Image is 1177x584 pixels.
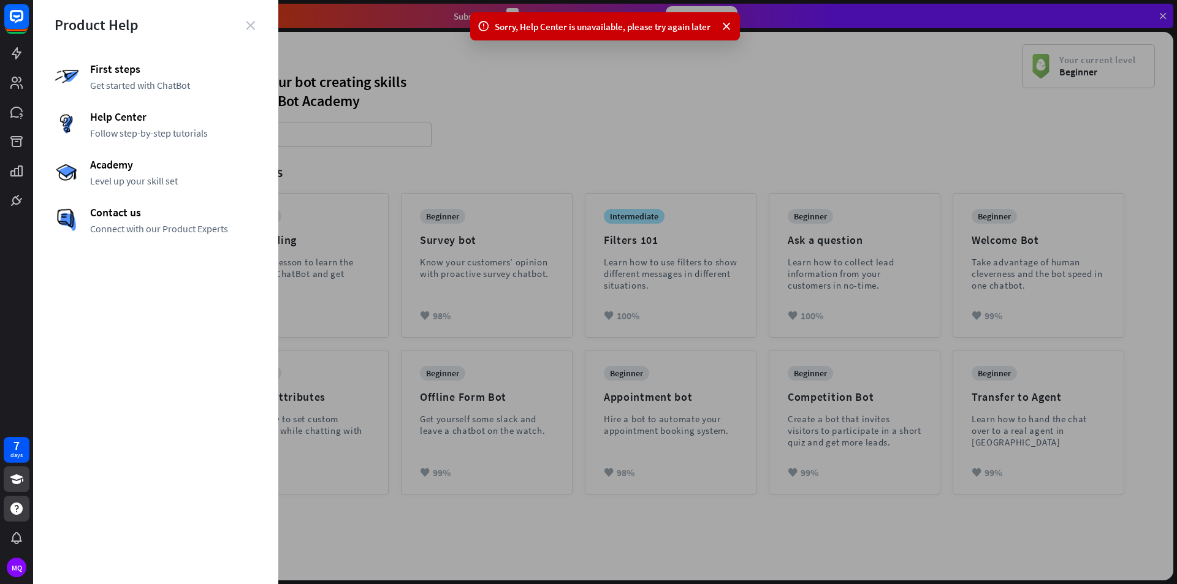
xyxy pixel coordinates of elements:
[13,440,20,451] div: 7
[495,20,715,33] div: Sorry, Help Center is unavailable, please try again later
[90,79,257,91] span: Get started with ChatBot
[7,558,26,577] div: MQ
[90,62,257,76] span: First steps
[10,5,47,42] button: Open LiveChat chat widget
[55,15,257,34] div: Product Help
[90,205,257,219] span: Contact us
[90,110,257,124] span: Help Center
[246,21,255,30] i: close
[4,437,29,463] a: 7 days
[90,175,257,187] span: Level up your skill set
[90,222,257,235] span: Connect with our Product Experts
[10,451,23,460] div: days
[90,127,257,139] span: Follow step-by-step tutorials
[90,157,257,172] span: Academy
